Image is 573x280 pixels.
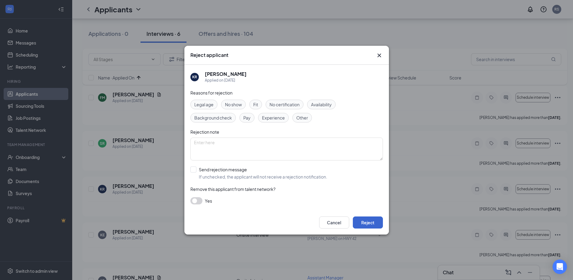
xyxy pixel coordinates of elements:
button: Cancel [319,216,349,229]
span: Legal age [194,101,214,108]
div: KR [192,74,197,79]
span: Experience [262,114,285,121]
span: No certification [270,101,300,108]
span: No show [225,101,242,108]
span: Pay [243,114,251,121]
div: Open Intercom Messenger [553,260,567,274]
span: Remove this applicant from talent network? [190,186,276,192]
span: Yes [205,197,212,204]
span: Rejection note [190,129,219,135]
span: Background check [194,114,232,121]
span: Reasons for rejection [190,90,233,95]
span: Availability [311,101,332,108]
span: Other [296,114,308,121]
button: Reject [353,216,383,229]
h5: [PERSON_NAME] [205,71,247,77]
svg: Cross [376,52,383,59]
span: Fit [253,101,258,108]
h3: Reject applicant [190,52,228,58]
button: Close [376,52,383,59]
div: Applied on [DATE] [205,77,247,83]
